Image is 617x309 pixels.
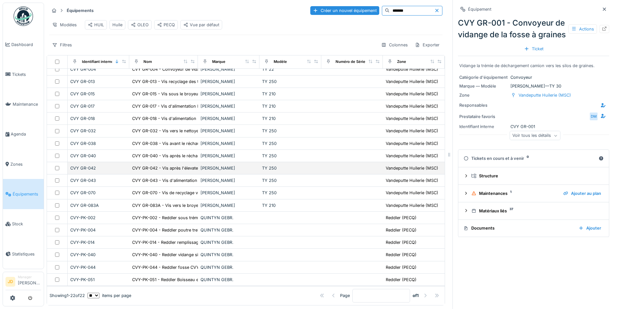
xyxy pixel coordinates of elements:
div: Vandeputte Huilerie (MSC) [386,115,438,122]
div: Colonnes [378,40,411,50]
div: Modèle [274,59,287,65]
div: PECQ [157,22,175,28]
div: Vandeputte Huilerie (MSC) [386,66,438,72]
div: QUINTYN GEBR. [200,277,257,283]
div: TY 210 [262,103,319,109]
li: [PERSON_NAME] [18,275,41,289]
a: Stock [3,209,44,239]
div: Vandeputte Huilerie (MSC) [386,91,438,97]
div: Vandeputte Huilerie (MSC) [386,140,438,147]
div: Vandeputte Huilerie (MSC) [386,190,438,196]
div: CVY GR-017 [70,103,127,109]
div: Marque — Modèle [459,83,508,89]
div: CVY-PK-014 - Reddler remplissage silos CVY-PK-014 [132,239,237,245]
div: TY 250 [262,140,319,147]
div: CVY GR-032 - Vis vers le nettoyeur de graines [132,128,225,134]
div: Identifiant interne [82,59,113,65]
div: [PERSON_NAME] [200,140,257,147]
div: Huile [112,22,122,28]
div: Responsables [459,102,508,108]
div: CVY GR-070 - Vis de recyclage vers les trémie d'alim. P11 - P12 [132,190,257,196]
div: Exporter [412,40,442,50]
strong: of 1 [413,292,419,299]
span: Statistiques [12,251,41,257]
a: JD Manager[PERSON_NAME] [6,275,41,290]
div: [PERSON_NAME] [200,177,257,184]
div: CVY-PK-051 - Reddler Boisseau expédition graines CVY-PK-051 [132,277,258,283]
div: CVY GR-004 - Convoyeur de vidange des silos de graines [132,66,248,72]
div: [PERSON_NAME] [200,103,257,109]
summary: Tickets en cours et à venir0 [461,152,606,164]
div: TY 250 [262,190,319,196]
div: TY 210 [262,115,319,122]
div: CVY GR-017 - Vis d'alimentation P11 [132,103,203,109]
div: CVY-PK-002 [70,215,127,221]
div: Reddler (PECQ) [386,239,417,245]
div: Zone [459,92,508,98]
div: Reddler (PECQ) [386,252,417,258]
span: Agenda [11,131,41,137]
a: Maintenance [3,89,44,119]
div: CVY-PK-004 [70,227,127,233]
div: CVY GR-018 - Vis d'alimentation P12 [132,115,204,122]
li: JD [6,277,15,287]
div: TY 250 [262,153,319,159]
div: [PERSON_NAME] [200,153,257,159]
div: [PERSON_NAME] [200,78,257,85]
div: CVY GR-001 - Convoyeur de vidange de la fosse à graines [458,17,609,41]
div: [PERSON_NAME] [200,115,257,122]
div: HUIL [88,22,104,28]
div: CVY GR-043 - Vis d'alimentation des trémies pesée [132,177,234,184]
div: CVY GR-083A [70,202,127,208]
span: Stock [12,221,41,227]
summary: Maintenances1Ajouter au plan [461,187,606,199]
div: CVY GR-004 [70,66,127,72]
div: Numéro de Série [336,59,365,65]
div: QUINTYN GEBR. [200,215,257,221]
div: Vandeputte Huilerie (MSC) [386,153,438,159]
div: CVY GR-038 [70,140,127,147]
summary: Structure [461,170,606,182]
div: CVY GR-042 [70,165,127,171]
div: CVY GR-042 - Vis après l'élevateur vers la pesée (MOT30) [132,165,249,171]
div: Reddler (PECQ) [386,227,417,233]
div: Structure [471,173,601,179]
a: Dashboard [3,30,44,59]
div: Modèles [49,20,80,30]
div: CVY-PK-051 [70,277,127,283]
div: Maintenances [471,190,558,196]
div: [PERSON_NAME] [200,190,257,196]
div: [PERSON_NAME] — TY 30 [459,83,608,89]
div: TY 250 [262,177,319,184]
div: QUINTYN GEBR. [200,227,257,233]
div: Actions [568,24,597,34]
div: Prestataire favoris [459,113,508,120]
div: Convoyeur [459,74,608,80]
img: Badge_color-CXgf-gQk.svg [14,6,33,26]
span: Équipements [13,191,41,197]
a: Équipements [3,179,44,209]
div: CVY-PK-040 [70,252,127,258]
div: Manager [18,275,41,279]
div: TY 250 [262,128,319,134]
div: Vandeputte Huilerie (MSC) [386,165,438,171]
div: CVY GR-015 - Vis sous le broyeur de déchets [132,91,223,97]
div: Documents [463,225,573,231]
div: Filtres [49,40,75,50]
summary: Matériaux liés37 [461,205,606,217]
div: CVY GR-043 [70,177,127,184]
div: OLEO [131,22,149,28]
span: Zones [10,161,41,167]
div: CVY GR-038 - Vis avant le réchauffeur de graines [132,140,232,147]
div: Équipement [468,6,491,12]
div: Reddler (PECQ) [386,277,417,283]
div: [PERSON_NAME] [200,202,257,208]
div: TY 22 [262,66,319,72]
div: Vandeputte Huilerie (MSC) [386,177,438,184]
div: CVY GR-040 - Vis aprés le réchauffeur de graines [132,153,232,159]
div: TY 250 [262,78,319,85]
div: CVY GR-018 [70,115,127,122]
div: QUINTYN GEBR. [200,264,257,270]
div: Zone [397,59,406,65]
div: Reddler (PECQ) [386,264,417,270]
